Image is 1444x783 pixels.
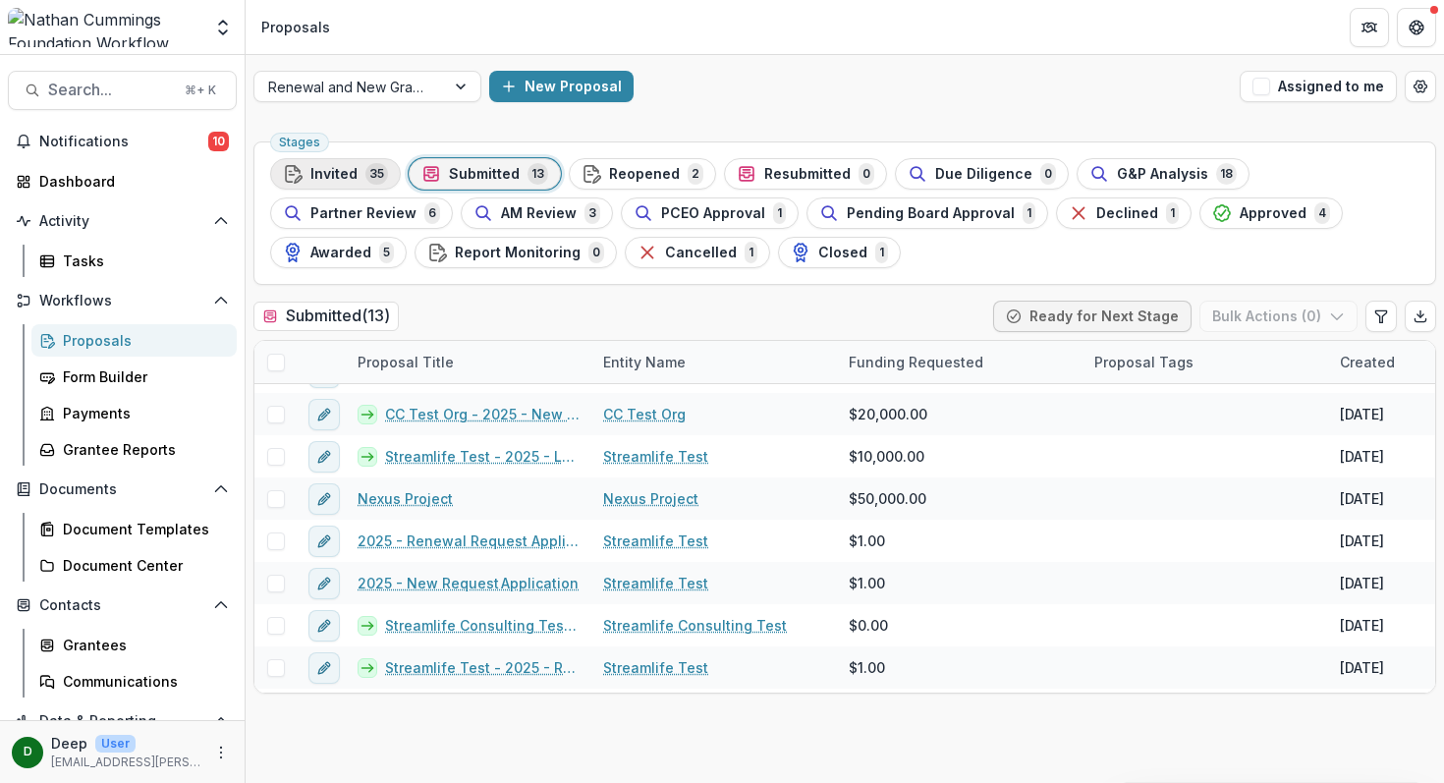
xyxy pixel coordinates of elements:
[1365,301,1397,332] button: Edit table settings
[270,237,407,268] button: Awarded5
[8,705,237,737] button: Open Data & Reporting
[63,555,221,576] div: Document Center
[346,341,591,383] div: Proposal Title
[385,404,580,424] a: CC Test Org - 2025 - New Request Application
[358,488,453,509] a: Nexus Project
[569,158,716,190] button: Reopened2
[455,245,581,261] span: Report Monitoring
[8,165,237,197] a: Dashboard
[665,245,737,261] span: Cancelled
[1340,446,1384,467] div: [DATE]
[31,513,237,545] a: Document Templates
[849,488,926,509] span: $50,000.00
[39,481,205,498] span: Documents
[8,126,237,157] button: Notifications10
[1083,341,1328,383] div: Proposal Tags
[661,205,765,222] span: PCEO Approval
[8,8,201,47] img: Nathan Cummings Foundation Workflow Sandbox logo
[63,519,221,539] div: Document Templates
[31,324,237,357] a: Proposals
[603,657,708,678] a: Streamlife Test
[253,302,399,330] h2: Submitted ( 13 )
[8,205,237,237] button: Open Activity
[849,657,885,678] span: $1.00
[63,439,221,460] div: Grantee Reports
[63,330,221,351] div: Proposals
[48,81,173,99] span: Search...
[308,652,340,684] button: edit
[261,17,330,37] div: Proposals
[1314,202,1330,224] span: 4
[1166,202,1179,224] span: 1
[31,629,237,661] a: Grantees
[1240,205,1306,222] span: Approved
[837,352,995,372] div: Funding Requested
[270,158,401,190] button: Invited35
[837,341,1083,383] div: Funding Requested
[591,352,697,372] div: Entity Name
[1040,163,1056,185] span: 0
[1096,205,1158,222] span: Declined
[181,80,220,101] div: ⌘ + K
[847,205,1015,222] span: Pending Board Approval
[528,163,548,185] span: 13
[310,245,371,261] span: Awarded
[449,166,520,183] span: Submitted
[764,166,851,183] span: Resubmitted
[279,136,320,149] span: Stages
[603,404,686,424] a: CC Test Org
[806,197,1048,229] button: Pending Board Approval1
[1340,404,1384,424] div: [DATE]
[209,741,233,764] button: More
[39,597,205,614] span: Contacts
[1077,158,1250,190] button: G&P Analysis18
[208,132,229,151] span: 10
[778,237,901,268] button: Closed1
[8,589,237,621] button: Open Contacts
[8,71,237,110] button: Search...
[621,197,799,229] button: PCEO Approval1
[63,403,221,423] div: Payments
[603,488,698,509] a: Nexus Project
[39,171,221,192] div: Dashboard
[1340,531,1384,551] div: [DATE]
[849,446,924,467] span: $10,000.00
[603,573,708,593] a: Streamlife Test
[253,13,338,41] nav: breadcrumb
[39,134,208,150] span: Notifications
[31,549,237,582] a: Document Center
[424,202,440,224] span: 6
[308,441,340,473] button: edit
[745,242,757,263] span: 1
[993,301,1192,332] button: Ready for Next Stage
[1199,301,1358,332] button: Bulk Actions (0)
[859,163,874,185] span: 0
[51,754,201,771] p: [EMAIL_ADDRESS][PERSON_NAME][DOMAIN_NAME]
[489,71,634,102] button: New Proposal
[346,352,466,372] div: Proposal Title
[24,746,32,758] div: Deep
[588,242,604,263] span: 0
[849,404,927,424] span: $20,000.00
[1083,352,1205,372] div: Proposal Tags
[1056,197,1192,229] button: Declined1
[31,665,237,698] a: Communications
[39,213,205,230] span: Activity
[584,202,600,224] span: 3
[688,163,703,185] span: 2
[849,531,885,551] span: $1.00
[591,341,837,383] div: Entity Name
[270,197,453,229] button: Partner Review6
[310,205,417,222] span: Partner Review
[603,446,708,467] a: Streamlife Test
[1240,71,1397,102] button: Assigned to me
[609,166,680,183] span: Reopened
[209,8,237,47] button: Open entity switcher
[39,293,205,309] span: Workflows
[8,285,237,316] button: Open Workflows
[1397,8,1436,47] button: Get Help
[1405,301,1436,332] button: Export table data
[461,197,613,229] button: AM Review3
[31,361,237,393] a: Form Builder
